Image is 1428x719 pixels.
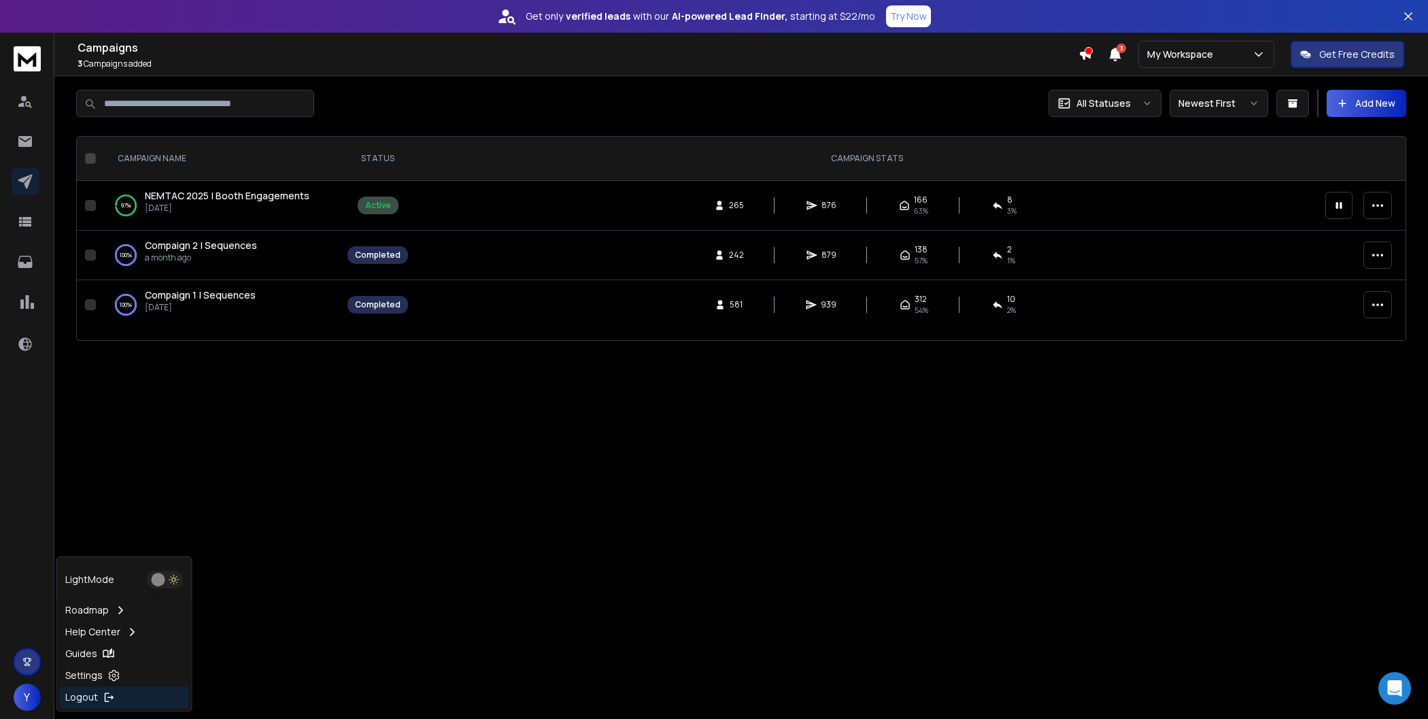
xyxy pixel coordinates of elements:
span: 57 % [915,255,928,266]
p: 100 % [120,248,132,262]
p: Try Now [890,10,927,23]
p: Get Free Credits [1319,48,1395,61]
p: 97 % [121,199,131,212]
span: 876 [821,200,836,211]
span: 138 [915,244,928,255]
span: 10 [1007,294,1015,305]
p: Roadmap [65,603,109,617]
span: 166 [914,195,928,205]
button: Newest First [1170,90,1268,117]
button: Try Now [886,5,931,27]
th: STATUS [339,137,416,181]
span: 54 % [915,305,928,316]
p: Help Center [65,625,120,639]
span: 3 [78,58,82,69]
p: [DATE] [145,203,309,214]
p: 100 % [120,298,132,312]
button: Y [14,684,41,711]
p: Light Mode [65,573,114,586]
td: 100%Compaign 1 | Sequences[DATE] [101,280,339,330]
p: Logout [65,690,98,704]
div: Completed [355,299,401,310]
p: a month ago [145,252,257,263]
span: 8 [1007,195,1013,205]
span: 1 % [1007,255,1015,266]
a: Settings [60,665,189,686]
span: Compaign 1 | Sequences [145,288,256,301]
span: 63 % [914,205,928,216]
button: Add New [1327,90,1406,117]
img: logo [14,46,41,71]
strong: AI-powered Lead Finder, [672,10,787,23]
div: Completed [355,250,401,261]
th: CAMPAIGN NAME [101,137,339,181]
p: [DATE] [145,302,256,313]
a: Help Center [60,621,189,643]
a: Roadmap [60,599,189,621]
h1: Campaigns [78,39,1078,56]
div: Active [365,200,391,211]
p: Get only with our starting at $22/mo [526,10,875,23]
span: 242 [729,250,744,261]
span: 3 [1117,44,1126,53]
p: All Statuses [1076,97,1131,110]
span: 3 % [1007,205,1017,216]
strong: verified leads [566,10,630,23]
a: Compaign 1 | Sequences [145,288,256,302]
span: 2 [1007,244,1012,255]
a: Guides [60,643,189,665]
span: 265 [729,200,744,211]
button: Get Free Credits [1291,41,1404,68]
a: NEMTAC 2025 | Booth Engagements [145,189,309,203]
p: Settings [65,669,103,682]
span: 879 [821,250,836,261]
span: 939 [821,299,836,310]
p: My Workspace [1147,48,1219,61]
span: NEMTAC 2025 | Booth Engagements [145,189,309,202]
span: 312 [915,294,927,305]
div: Open Intercom Messenger [1378,672,1411,705]
a: Compaign 2 | Sequences [145,239,257,252]
td: 100%Compaign 2 | Sequencesa month ago [101,231,339,280]
span: 581 [730,299,743,310]
p: Guides [65,647,97,661]
span: 2 % [1007,305,1016,316]
td: 97%NEMTAC 2025 | Booth Engagements[DATE] [101,181,339,231]
p: Campaigns added [78,58,1078,69]
th: CAMPAIGN STATS [416,137,1317,181]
